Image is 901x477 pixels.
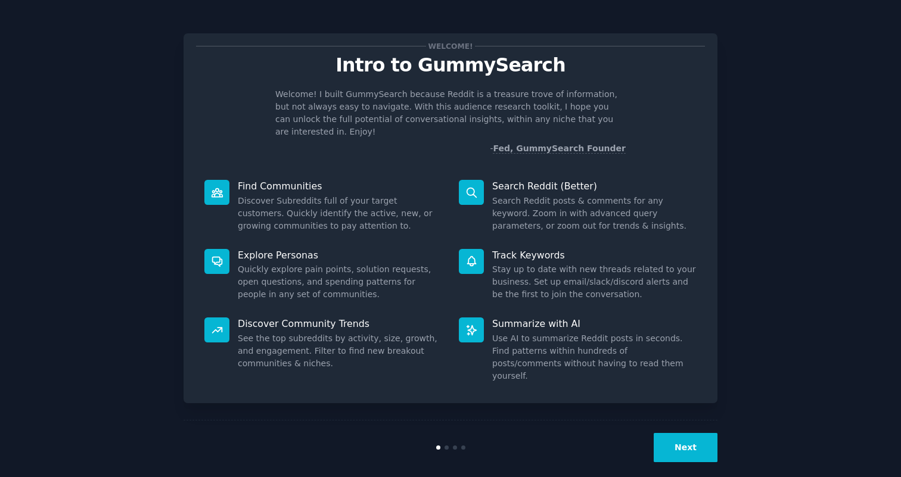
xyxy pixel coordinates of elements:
p: Discover Community Trends [238,317,442,330]
p: Find Communities [238,180,442,192]
p: Track Keywords [492,249,697,261]
dd: Stay up to date with new threads related to your business. Set up email/slack/discord alerts and ... [492,263,697,301]
div: - [490,142,626,155]
dd: Quickly explore pain points, solution requests, open questions, and spending patterns for people ... [238,263,442,301]
span: Welcome! [426,40,475,52]
dd: Discover Subreddits full of your target customers. Quickly identify the active, new, or growing c... [238,195,442,232]
p: Intro to GummySearch [196,55,705,76]
a: Fed, GummySearch Founder [493,144,626,154]
p: Search Reddit (Better) [492,180,697,192]
p: Summarize with AI [492,317,697,330]
dd: Search Reddit posts & comments for any keyword. Zoom in with advanced query parameters, or zoom o... [492,195,697,232]
p: Welcome! I built GummySearch because Reddit is a treasure trove of information, but not always ea... [275,88,626,138]
button: Next [654,433,717,462]
dd: See the top subreddits by activity, size, growth, and engagement. Filter to find new breakout com... [238,332,442,370]
dd: Use AI to summarize Reddit posts in seconds. Find patterns within hundreds of posts/comments with... [492,332,697,382]
p: Explore Personas [238,249,442,261]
